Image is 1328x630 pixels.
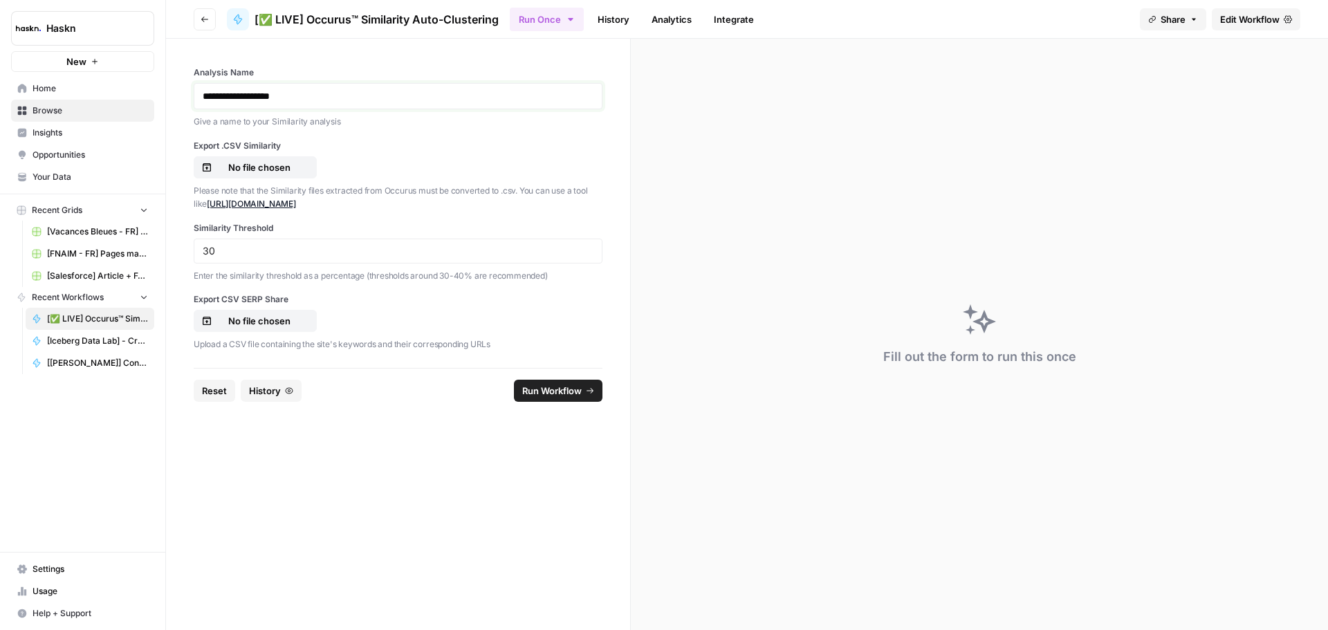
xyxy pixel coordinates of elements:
[33,104,148,117] span: Browse
[32,291,104,304] span: Recent Workflows
[33,149,148,161] span: Opportunities
[11,77,154,100] a: Home
[194,310,317,332] button: No file chosen
[26,330,154,352] a: [Iceberg Data Lab] - Création de contenu
[11,144,154,166] a: Opportunities
[194,269,602,283] p: Enter the similarity threshold as a percentage (thresholds around 30-40% are recommended)
[194,380,235,402] button: Reset
[33,82,148,95] span: Home
[46,21,130,35] span: Haskn
[26,265,154,287] a: [Salesforce] Article + FAQ + Posts RS / Opti
[33,127,148,139] span: Insights
[215,314,304,328] p: No file chosen
[11,100,154,122] a: Browse
[194,140,602,152] label: Export .CSV Similarity
[26,308,154,330] a: [✅ LIVE] Occurus™ Similarity Auto-Clustering
[47,335,148,347] span: [Iceberg Data Lab] - Création de contenu
[202,384,227,398] span: Reset
[11,602,154,624] button: Help + Support
[66,55,86,68] span: New
[11,122,154,144] a: Insights
[705,8,762,30] a: Integrate
[1212,8,1300,30] a: Edit Workflow
[33,607,148,620] span: Help + Support
[26,243,154,265] a: [FNAIM - FR] Pages maison à vendre + ville - 150-300 mots Grid
[33,585,148,597] span: Usage
[47,225,148,238] span: [Vacances Bleues - FR] Pages refonte sites hôtels - [GEOGRAPHIC_DATA] Grid
[203,245,593,257] input: 30
[33,563,148,575] span: Settings
[510,8,584,31] button: Run Once
[194,156,317,178] button: No file chosen
[11,200,154,221] button: Recent Grids
[11,287,154,308] button: Recent Workflows
[16,16,41,41] img: Haskn Logo
[255,11,499,28] span: [✅ LIVE] Occurus™ Similarity Auto-Clustering
[883,347,1076,367] div: Fill out the form to run this once
[26,352,154,374] a: [[PERSON_NAME]] Content Brief
[194,66,602,79] label: Analysis Name
[194,115,602,129] p: Give a name to your Similarity analysis
[241,380,302,402] button: History
[194,222,602,234] label: Similarity Threshold
[47,313,148,325] span: [✅ LIVE] Occurus™ Similarity Auto-Clustering
[47,270,148,282] span: [Salesforce] Article + FAQ + Posts RS / Opti
[643,8,700,30] a: Analytics
[47,248,148,260] span: [FNAIM - FR] Pages maison à vendre + ville - 150-300 mots Grid
[194,337,602,351] p: Upload a CSV file containing the site's keywords and their corresponding URLs
[215,160,304,174] p: No file chosen
[11,580,154,602] a: Usage
[207,198,296,209] a: [URL][DOMAIN_NAME]
[11,51,154,72] button: New
[514,380,602,402] button: Run Workflow
[227,8,499,30] a: [✅ LIVE] Occurus™ Similarity Auto-Clustering
[1161,12,1186,26] span: Share
[33,171,148,183] span: Your Data
[589,8,638,30] a: History
[1140,8,1206,30] button: Share
[249,384,281,398] span: History
[522,384,582,398] span: Run Workflow
[32,204,82,216] span: Recent Grids
[11,558,154,580] a: Settings
[11,166,154,188] a: Your Data
[26,221,154,243] a: [Vacances Bleues - FR] Pages refonte sites hôtels - [GEOGRAPHIC_DATA] Grid
[1220,12,1280,26] span: Edit Workflow
[194,184,602,211] p: Please note that the Similarity files extracted from Occurus must be converted to .csv. You can u...
[47,357,148,369] span: [[PERSON_NAME]] Content Brief
[11,11,154,46] button: Workspace: Haskn
[194,293,602,306] label: Export CSV SERP Share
